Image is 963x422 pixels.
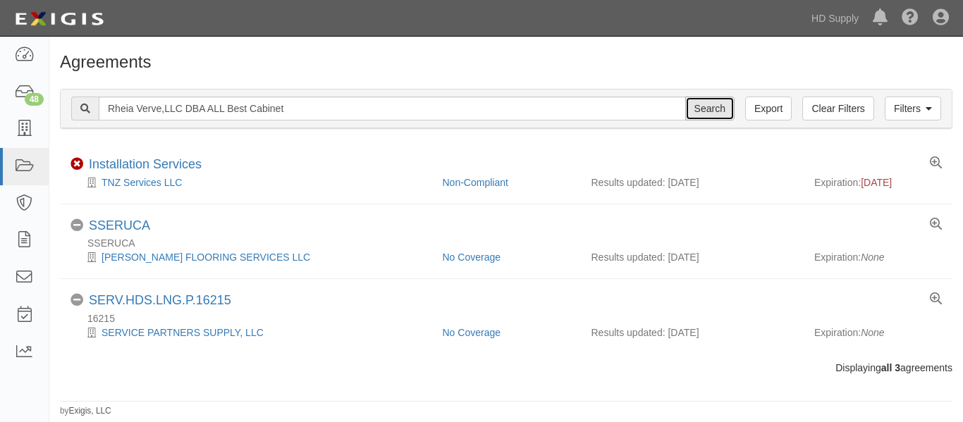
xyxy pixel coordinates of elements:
h1: Agreements [60,53,952,71]
div: SERV.HDS.LNG.P.16215 [89,293,231,309]
a: Filters [885,97,941,120]
div: Expiration: [814,325,942,340]
div: Displaying agreements [49,361,963,375]
a: View results summary [930,218,942,231]
em: None [861,327,884,338]
a: HD Supply [804,4,866,32]
div: SSERUCA [70,236,952,250]
div: Results updated: [DATE] [591,250,794,264]
a: Installation Services [89,157,202,171]
a: View results summary [930,157,942,170]
i: Help Center - Complianz [902,10,919,27]
b: all 3 [881,362,900,373]
a: Exigis, LLC [69,406,111,416]
a: Export [745,97,792,120]
div: CARRANZA FLOORING SERVICES LLC [70,250,432,264]
div: 48 [25,93,44,106]
div: Installation Services [89,157,202,173]
div: 16215 [70,311,952,325]
span: [DATE] [861,177,892,188]
i: No Coverage [70,294,83,306]
em: None [861,252,884,263]
input: Search [99,97,686,120]
div: Results updated: [DATE] [591,325,794,340]
div: SSERUCA [89,218,150,234]
div: Expiration: [814,250,942,264]
div: TNZ Services LLC [70,175,432,190]
a: View results summary [930,293,942,306]
a: TNZ Services LLC [102,177,182,188]
a: Non-Compliant [443,177,508,188]
a: SERVICE PARTNERS SUPPLY, LLC [102,327,264,338]
i: Non-Compliant [70,158,83,170]
a: SSERUCA [89,218,150,232]
a: No Coverage [443,252,501,263]
input: Search [685,97,735,120]
div: Results updated: [DATE] [591,175,794,190]
a: No Coverage [443,327,501,338]
a: Clear Filters [802,97,873,120]
a: SERV.HDS.LNG.P.16215 [89,293,231,307]
div: Expiration: [814,175,942,190]
div: SERVICE PARTNERS SUPPLY, LLC [70,325,432,340]
small: by [60,405,111,417]
a: [PERSON_NAME] FLOORING SERVICES LLC [102,252,310,263]
i: No Coverage [70,219,83,232]
img: logo-5460c22ac91f19d4615b14bd174203de0afe785f0fc80cf4dbbc73dc1793850b.png [11,6,108,32]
